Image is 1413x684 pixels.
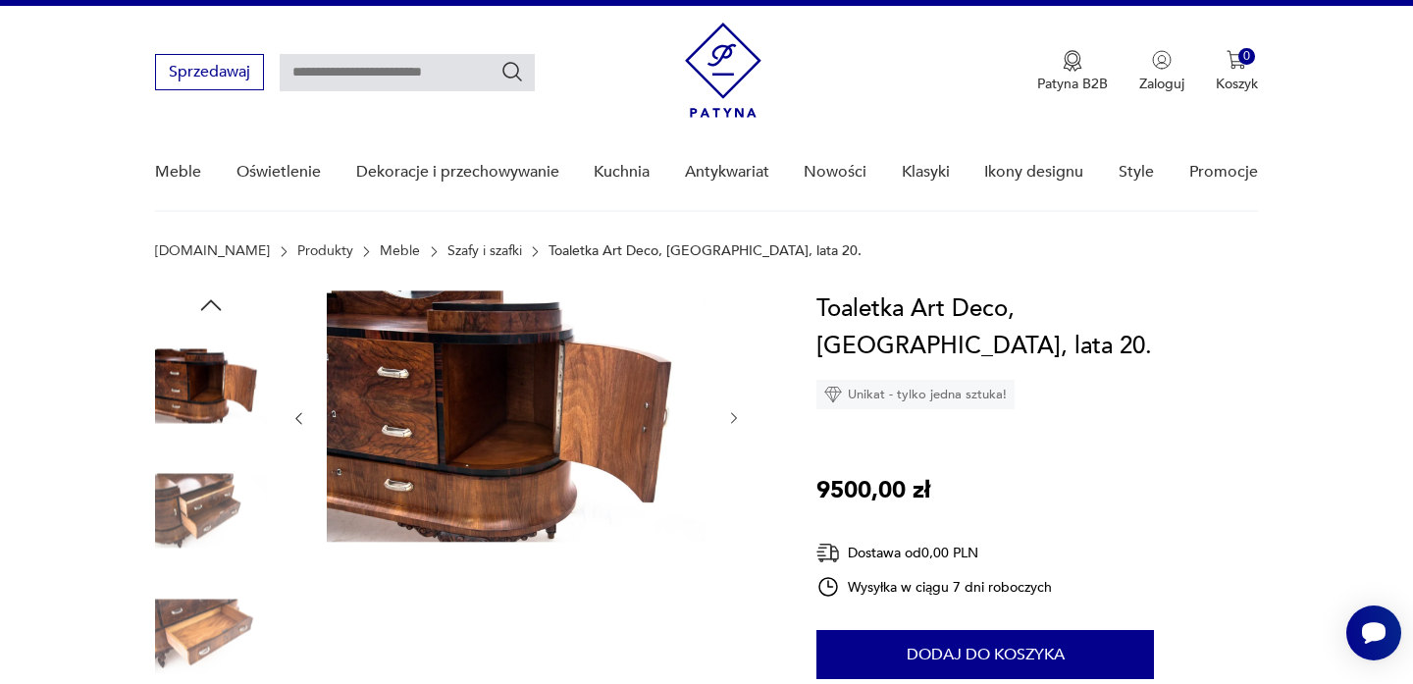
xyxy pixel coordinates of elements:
[1037,75,1108,93] p: Patyna B2B
[816,541,1052,565] div: Dostawa od 0,00 PLN
[984,134,1083,210] a: Ikony designu
[380,243,420,259] a: Meble
[155,330,267,442] img: Zdjęcie produktu Toaletka Art Deco, Włochy, lata 20.
[155,243,270,259] a: [DOMAIN_NAME]
[816,290,1257,365] h1: Toaletka Art Deco, [GEOGRAPHIC_DATA], lata 20.
[297,243,353,259] a: Produkty
[816,630,1154,679] button: Dodaj do koszyka
[327,290,706,543] img: Zdjęcie produktu Toaletka Art Deco, Włochy, lata 20.
[447,243,522,259] a: Szafy i szafki
[1189,134,1258,210] a: Promocje
[804,134,866,210] a: Nowości
[1227,50,1246,70] img: Ikona koszyka
[816,575,1052,599] div: Wysyłka w ciągu 7 dni roboczych
[1139,50,1184,93] button: Zaloguj
[155,134,201,210] a: Meble
[1037,50,1108,93] a: Ikona medaluPatyna B2B
[1346,605,1401,660] iframe: Smartsupp widget button
[1063,50,1082,72] img: Ikona medalu
[1119,134,1154,210] a: Style
[685,134,769,210] a: Antykwariat
[155,54,264,90] button: Sprzedawaj
[816,541,840,565] img: Ikona dostawy
[902,134,950,210] a: Klasyki
[1216,50,1258,93] button: 0Koszyk
[155,67,264,80] a: Sprzedawaj
[236,134,321,210] a: Oświetlenie
[1152,50,1172,70] img: Ikonka użytkownika
[685,23,761,118] img: Patyna - sklep z meblami i dekoracjami vintage
[500,60,524,83] button: Szukaj
[356,134,559,210] a: Dekoracje i przechowywanie
[1037,50,1108,93] button: Patyna B2B
[549,243,862,259] p: Toaletka Art Deco, [GEOGRAPHIC_DATA], lata 20.
[594,134,650,210] a: Kuchnia
[1238,48,1255,65] div: 0
[155,455,267,567] img: Zdjęcie produktu Toaletka Art Deco, Włochy, lata 20.
[1139,75,1184,93] p: Zaloguj
[816,380,1015,409] div: Unikat - tylko jedna sztuka!
[824,386,842,403] img: Ikona diamentu
[1216,75,1258,93] p: Koszyk
[816,472,930,509] p: 9500,00 zł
